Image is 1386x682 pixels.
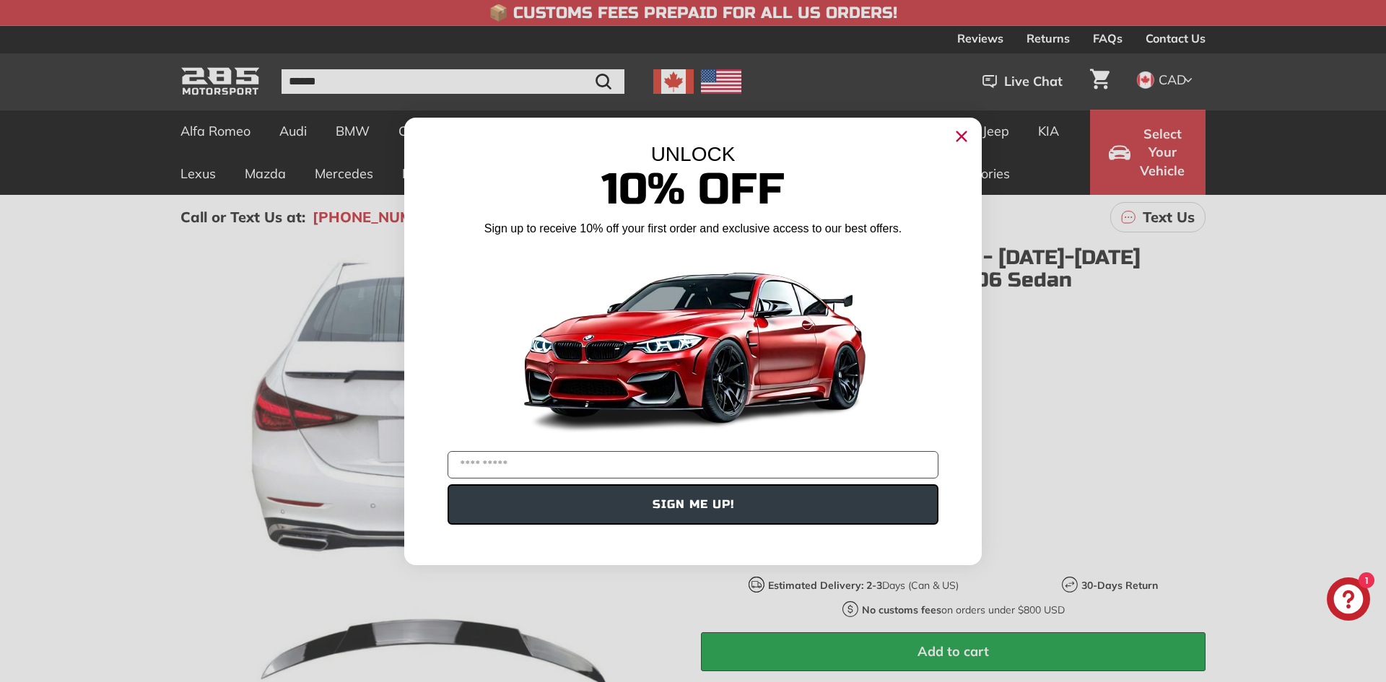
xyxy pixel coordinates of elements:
inbox-online-store-chat: Shopify online store chat [1322,577,1374,624]
input: YOUR EMAIL [448,451,938,478]
button: Close dialog [950,125,973,148]
span: Sign up to receive 10% off your first order and exclusive access to our best offers. [484,222,902,235]
button: SIGN ME UP! [448,484,938,525]
span: 10% Off [601,163,785,216]
img: Banner showing BMW 4 Series Body kit [513,242,873,445]
span: UNLOCK [651,143,736,165]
